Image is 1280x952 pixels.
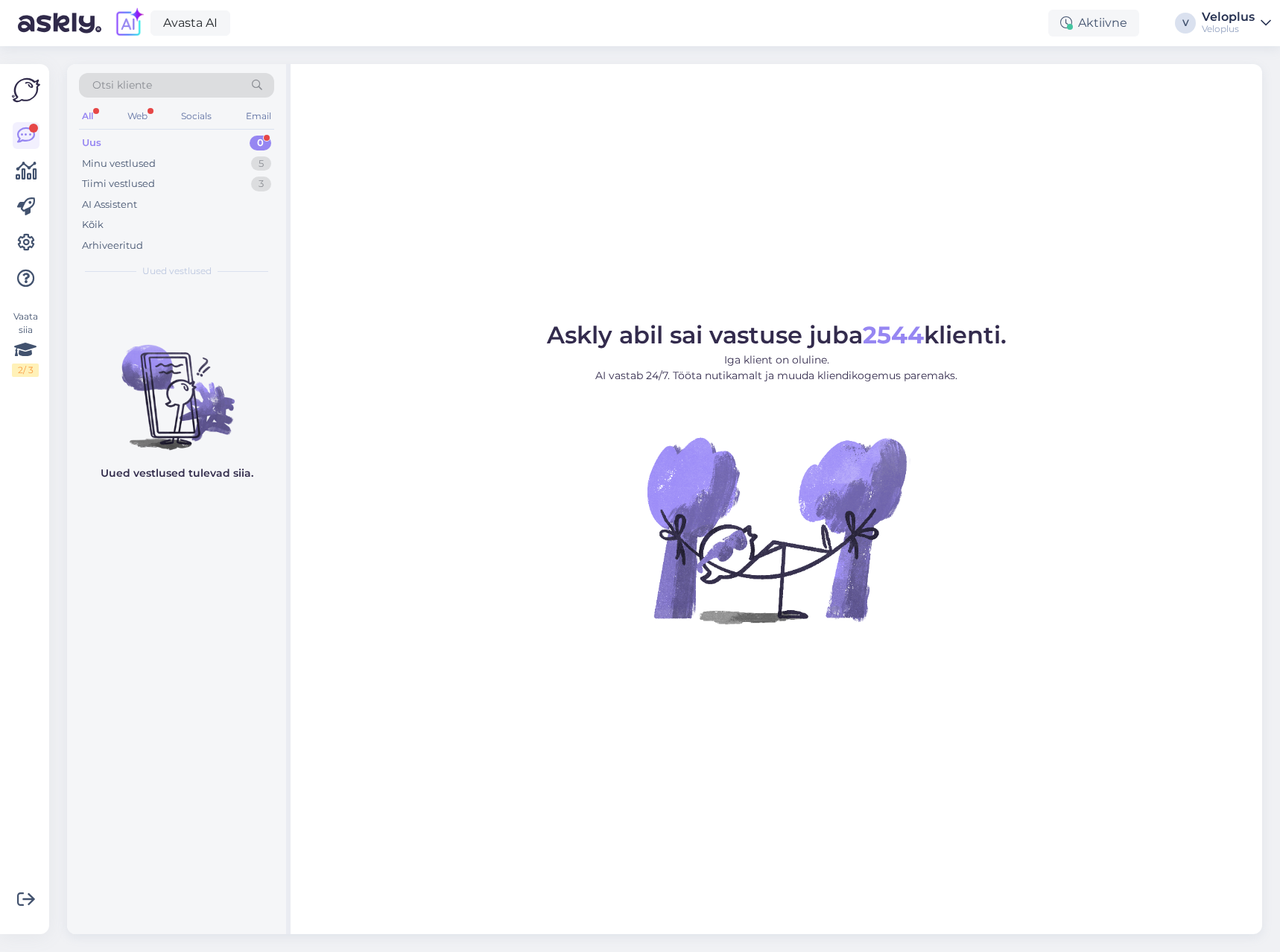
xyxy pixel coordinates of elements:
[178,107,215,126] div: Socials
[142,264,212,278] span: Uued vestlused
[12,310,39,377] div: Vaata siia
[1202,11,1255,23] div: Veloplus
[101,466,253,481] p: Uued vestlused tulevad siia.
[82,136,101,150] div: Uus
[251,156,271,171] div: 5
[251,177,271,191] div: 3
[124,107,151,126] div: Web
[113,7,145,39] img: explore-ai
[12,76,40,104] img: Askly Logo
[67,318,286,452] img: No chats
[243,107,274,126] div: Email
[1202,23,1255,35] div: Veloplus
[642,396,910,664] img: No Chat active
[250,136,271,150] div: 0
[79,107,96,126] div: All
[82,197,137,212] div: AI Assistent
[1202,11,1271,35] a: VeloplusVeloplus
[92,77,152,93] span: Otsi kliente
[1048,10,1139,37] div: Aktiivne
[82,238,143,253] div: Arhiveeritud
[12,364,39,377] div: 2 / 3
[82,156,156,171] div: Minu vestlused
[547,320,1007,349] span: Askly abil sai vastuse juba klienti.
[863,320,924,349] b: 2544
[151,10,230,36] a: Avasta AI
[82,177,155,191] div: Tiimi vestlused
[82,218,104,232] div: Kõik
[547,352,1007,384] p: Iga klient on oluline. AI vastab 24/7. Tööta nutikamalt ja muuda kliendikogemus paremaks.
[1175,13,1196,34] div: V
